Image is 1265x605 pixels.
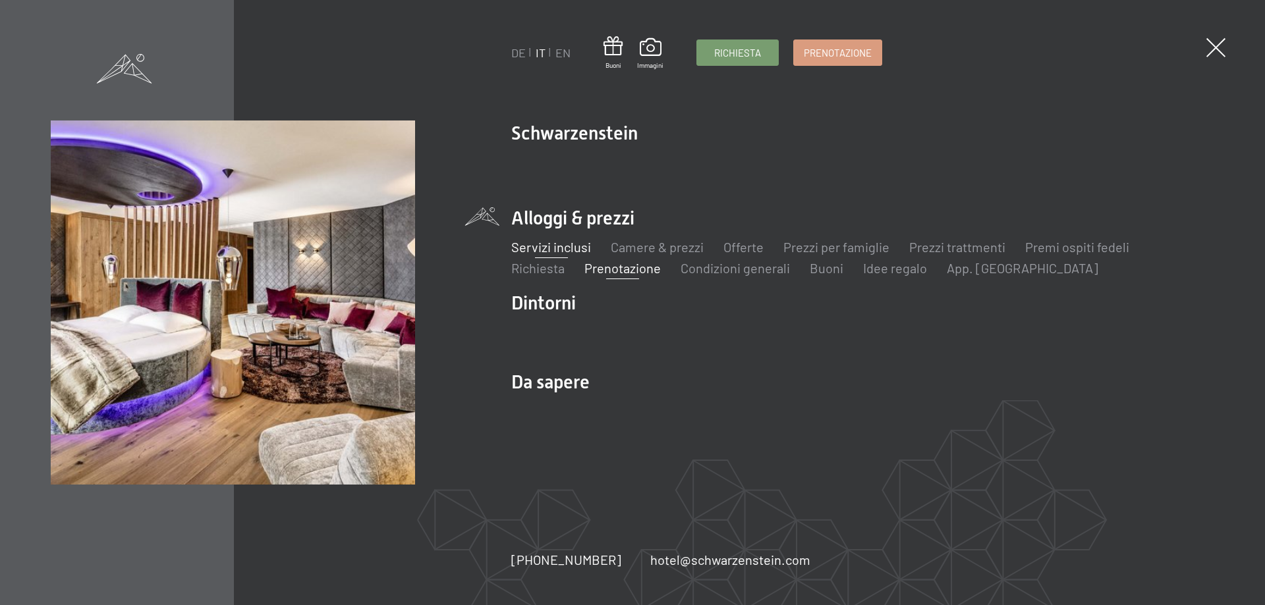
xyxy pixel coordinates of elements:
a: Idee regalo [863,260,927,276]
a: IT [536,45,546,60]
a: Richiesta [697,40,778,65]
span: Richiesta [714,46,761,60]
a: Prenotazione [584,260,661,276]
a: Premi ospiti fedeli [1025,239,1129,255]
span: Buoni [604,61,623,70]
a: Prezzi per famiglie [783,239,889,255]
a: Offerte [723,239,764,255]
a: Richiesta [511,260,565,276]
span: Immagini [637,61,663,70]
a: EN [555,45,571,60]
span: Prenotazione [804,46,872,60]
a: Buoni [604,36,623,70]
a: [PHONE_NUMBER] [511,550,621,569]
a: Prenotazione [794,40,882,65]
a: Buoni [810,260,843,276]
a: Condizioni generali [681,260,790,276]
a: Immagini [637,38,663,70]
a: Camere & prezzi [611,239,704,255]
a: Prezzi trattmenti [909,239,1005,255]
a: hotel@schwarzenstein.com [650,550,810,569]
a: App. [GEOGRAPHIC_DATA] [947,260,1098,276]
a: DE [511,45,526,60]
a: Servizi inclusi [511,239,591,255]
span: [PHONE_NUMBER] [511,552,621,567]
